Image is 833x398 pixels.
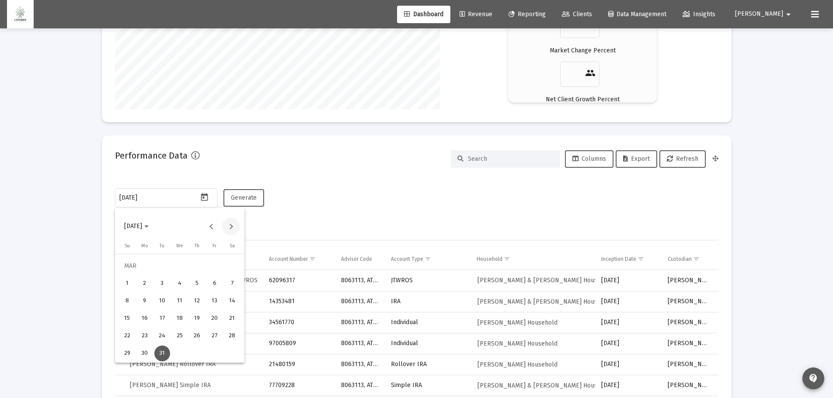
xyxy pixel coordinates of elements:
span: Su [125,243,130,249]
div: 26 [189,328,205,344]
button: 2020-03-24 [153,327,171,345]
button: 2020-03-01 [119,275,136,292]
button: 2020-03-09 [136,292,153,310]
div: 15 [119,311,135,326]
div: 11 [172,293,188,309]
div: 17 [154,311,170,326]
td: MAR [119,257,241,275]
button: 2020-03-28 [223,327,241,345]
button: 2020-03-17 [153,310,171,327]
button: 2020-03-11 [171,292,188,310]
button: 2020-03-16 [136,310,153,327]
button: 2020-03-25 [171,327,188,345]
div: 4 [172,276,188,291]
span: [DATE] [124,223,142,230]
div: 19 [189,311,205,326]
button: 2020-03-30 [136,345,153,362]
div: 27 [207,328,223,344]
button: 2020-03-06 [206,275,223,292]
button: 2020-03-12 [188,292,206,310]
span: Fr [213,243,216,249]
div: 10 [154,293,170,309]
button: 2020-03-03 [153,275,171,292]
button: 2020-03-15 [119,310,136,327]
button: Choose month and year [117,218,156,235]
button: 2020-03-22 [119,327,136,345]
span: Tu [160,243,164,249]
button: 2020-03-10 [153,292,171,310]
button: 2020-03-27 [206,327,223,345]
button: 2020-03-31 [153,345,171,362]
div: 31 [154,346,170,361]
div: 14 [224,293,240,309]
div: 28 [224,328,240,344]
div: 12 [189,293,205,309]
button: Previous month [202,218,220,235]
button: 2020-03-20 [206,310,223,327]
span: Sa [230,243,235,249]
div: 25 [172,328,188,344]
button: 2020-03-26 [188,327,206,345]
button: 2020-03-14 [223,292,241,310]
div: 9 [137,293,153,309]
div: 1 [119,276,135,291]
div: 16 [137,311,153,326]
div: 21 [224,311,240,326]
button: 2020-03-21 [223,310,241,327]
div: 7 [224,276,240,291]
div: 29 [119,346,135,361]
div: 22 [119,328,135,344]
button: 2020-03-13 [206,292,223,310]
div: 18 [172,311,188,326]
button: 2020-03-05 [188,275,206,292]
div: 2 [137,276,153,291]
button: 2020-03-07 [223,275,241,292]
span: Mo [141,243,148,249]
button: 2020-03-23 [136,327,153,345]
div: 5 [189,276,205,291]
div: 23 [137,328,153,344]
span: Th [195,243,199,249]
button: 2020-03-08 [119,292,136,310]
div: 30 [137,346,153,361]
button: 2020-03-19 [188,310,206,327]
div: 24 [154,328,170,344]
div: 6 [207,276,223,291]
button: Next month [222,218,240,235]
div: 20 [207,311,223,326]
div: 3 [154,276,170,291]
button: 2020-03-04 [171,275,188,292]
button: 2020-03-29 [119,345,136,362]
button: 2020-03-02 [136,275,153,292]
button: 2020-03-18 [171,310,188,327]
span: We [176,243,183,249]
div: 13 [207,293,223,309]
div: 8 [119,293,135,309]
